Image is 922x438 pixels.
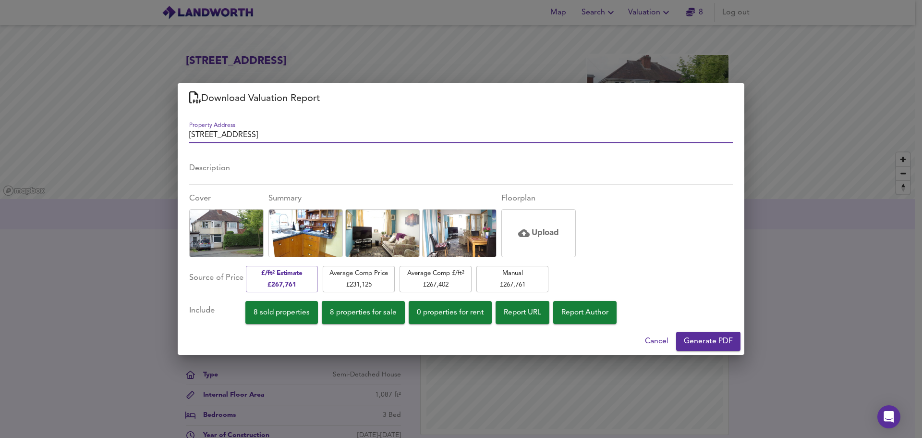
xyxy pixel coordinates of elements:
[323,266,395,292] button: Average Comp Price£231,125
[501,209,576,257] div: Click or drag and drop an image
[561,306,608,319] span: Report Author
[877,405,900,428] div: Open Intercom Messenger
[187,207,266,260] img: Uploaded
[422,209,497,257] div: Click to replace this image
[553,301,617,324] button: Report Author
[330,306,397,319] span: 8 properties for sale
[684,335,733,348] span: Generate PDF
[189,209,264,257] div: Click to replace this image
[189,265,243,293] div: Source of Price
[266,207,345,260] img: Uploaded
[343,207,422,260] img: Uploaded
[322,301,405,324] button: 8 properties for sale
[481,268,544,290] span: Manual £ 267,761
[404,268,467,290] span: Average Comp £/ft² £ 267,402
[476,266,548,292] button: Manual£267,761
[400,266,472,292] button: Average Comp £/ft²£267,402
[532,227,559,239] h5: Upload
[417,306,484,319] span: 0 properties for rent
[189,193,264,204] div: Cover
[254,306,310,319] span: 8 sold properties
[641,332,672,351] button: Cancel
[246,266,318,292] button: £/ft² Estimate£267,761
[251,268,313,290] span: £/ft² Estimate £ 267,761
[504,306,541,319] span: Report URL
[268,209,343,257] div: Click to replace this image
[420,207,499,260] img: Uploaded
[189,122,235,128] label: Property Address
[409,301,492,324] button: 0 properties for rent
[268,193,497,204] div: Summary
[676,332,740,351] button: Generate PDF
[645,335,668,348] span: Cancel
[496,301,549,324] button: Report URL
[328,268,390,290] span: Average Comp Price £ 231,125
[245,301,318,324] button: 8 sold properties
[189,301,245,324] div: Include
[345,209,420,257] div: Click to replace this image
[501,193,576,204] div: Floorplan
[189,91,733,106] h2: Download Valuation Report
